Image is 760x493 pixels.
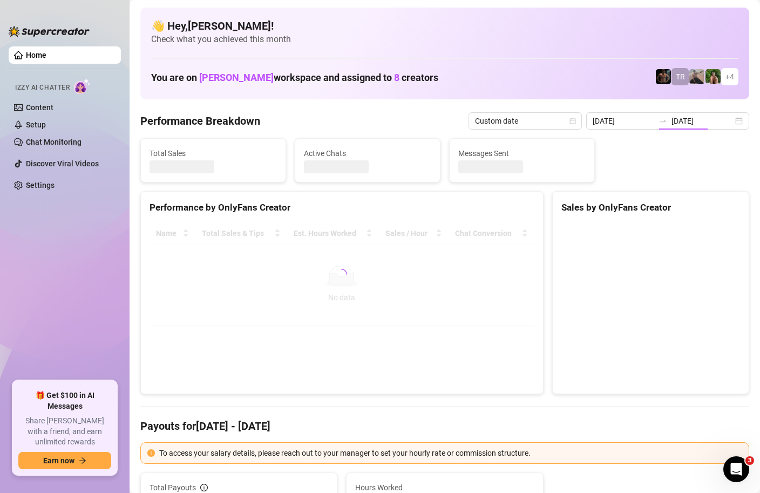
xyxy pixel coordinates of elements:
span: swap-right [659,117,667,125]
a: Settings [26,181,55,190]
span: + 4 [725,71,734,83]
a: Setup [26,120,46,129]
span: 🎁 Get $100 in AI Messages [18,390,111,411]
a: Chat Monitoring [26,138,82,146]
span: 8 [394,72,399,83]
span: Messages Sent [458,147,586,159]
span: Share [PERSON_NAME] with a friend, and earn unlimited rewards [18,416,111,448]
h1: You are on workspace and assigned to creators [151,72,438,84]
h4: 👋 Hey, [PERSON_NAME] ! [151,18,738,33]
span: Check what you achieved this month [151,33,738,45]
span: Custom date [475,113,575,129]
span: info-circle [200,484,208,491]
img: LC [689,69,704,84]
a: Home [26,51,46,59]
span: Total Sales [150,147,277,159]
span: 3 [745,456,754,465]
img: AI Chatter [74,78,91,94]
span: arrow-right [79,457,86,464]
span: loading [335,268,348,281]
button: Earn nowarrow-right [18,452,111,469]
input: End date [671,115,733,127]
a: Content [26,103,53,112]
div: Sales by OnlyFans Creator [561,200,740,215]
h4: Performance Breakdown [140,113,260,129]
img: Nathaniel [705,69,721,84]
span: Active Chats [304,147,431,159]
span: exclamation-circle [147,449,155,457]
span: to [659,117,667,125]
span: Izzy AI Chatter [15,83,70,93]
img: Trent [656,69,671,84]
span: [PERSON_NAME] [199,72,274,83]
span: calendar [569,118,576,124]
div: To access your salary details, please reach out to your manager to set your hourly rate or commis... [159,447,742,459]
span: TR [676,71,685,83]
h4: Payouts for [DATE] - [DATE] [140,418,749,434]
a: Discover Viral Videos [26,159,99,168]
img: logo-BBDzfeDw.svg [9,26,90,37]
iframe: Intercom live chat [723,456,749,482]
span: Earn now [43,456,74,465]
input: Start date [593,115,654,127]
div: Performance by OnlyFans Creator [150,200,534,215]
